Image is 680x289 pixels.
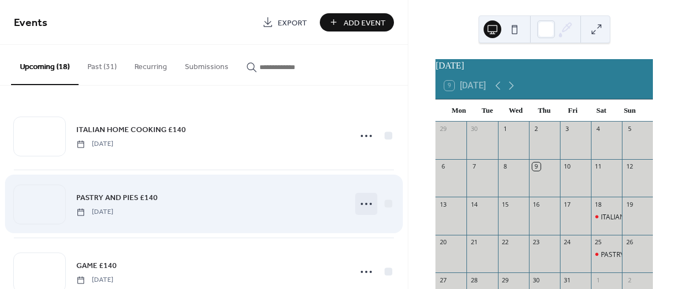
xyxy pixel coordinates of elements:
[439,238,447,246] div: 20
[501,276,510,284] div: 29
[563,238,572,246] div: 24
[594,200,603,208] div: 18
[501,125,510,133] div: 1
[625,200,634,208] div: 19
[532,238,541,246] div: 23
[76,207,113,217] span: [DATE]
[563,200,572,208] div: 17
[470,162,478,171] div: 7
[594,162,603,171] div: 11
[532,125,541,133] div: 2
[532,276,541,284] div: 30
[625,162,634,171] div: 12
[587,99,616,122] div: Sat
[439,200,447,208] div: 13
[470,238,478,246] div: 21
[532,162,541,171] div: 9
[594,276,603,284] div: 1
[625,276,634,284] div: 2
[501,238,510,246] div: 22
[320,13,394,31] button: Add Event
[501,99,530,122] div: Wed
[594,238,603,246] div: 25
[625,125,634,133] div: 5
[444,99,473,122] div: Mon
[473,99,502,122] div: Tue
[176,45,237,84] button: Submissions
[501,200,510,208] div: 15
[76,260,117,272] span: GAME £140
[601,250,672,259] div: PASTRY AND PIES £140
[439,162,447,171] div: 6
[470,125,478,133] div: 30
[563,162,572,171] div: 10
[344,17,386,29] span: Add Event
[76,259,117,272] a: GAME £140
[76,139,113,149] span: [DATE]
[532,200,541,208] div: 16
[591,250,622,259] div: PASTRY AND PIES £140
[76,275,113,285] span: [DATE]
[254,13,315,31] a: Export
[79,45,126,84] button: Past (31)
[530,99,559,122] div: Thu
[594,125,603,133] div: 4
[558,99,587,122] div: Fri
[563,125,572,133] div: 3
[501,162,510,171] div: 8
[76,123,186,136] a: ITALIAN HOME COOKING £140
[615,99,644,122] div: Sun
[435,59,653,72] div: [DATE]
[470,200,478,208] div: 14
[76,192,158,204] span: PASTRY AND PIES £140
[76,191,158,204] a: PASTRY AND PIES £140
[439,125,447,133] div: 29
[470,276,478,284] div: 28
[14,12,48,34] span: Events
[439,276,447,284] div: 27
[563,276,572,284] div: 31
[625,238,634,246] div: 26
[278,17,307,29] span: Export
[591,212,622,222] div: ITALIAN HOME COOKING £140
[76,124,186,136] span: ITALIAN HOME COOKING £140
[11,45,79,85] button: Upcoming (18)
[126,45,176,84] button: Recurring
